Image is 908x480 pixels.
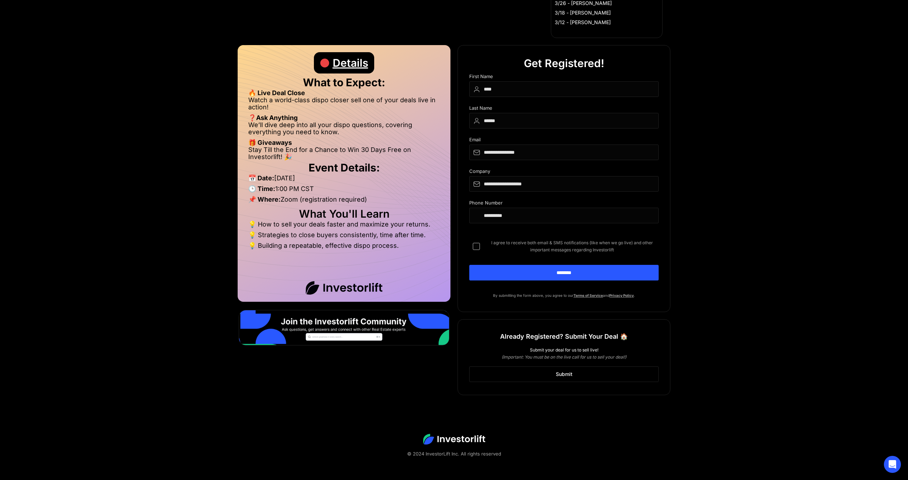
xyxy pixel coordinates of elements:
li: 💡 How to sell your deals faster and maximize your returns. [248,221,440,231]
div: Last Name [469,105,659,113]
h1: Already Registered? Submit Your Deal 🏠 [500,330,628,343]
li: We’ll dive deep into all your dispo questions, covering everything you need to know. [248,121,440,139]
a: Submit [469,366,659,382]
div: Get Registered! [524,53,604,74]
li: Watch a world-class dispo closer sell one of your deals live in action! [248,97,440,114]
strong: 🕒 Time: [248,185,275,192]
strong: Event Details: [309,161,380,174]
div: Email [469,137,659,144]
div: First Name [469,74,659,81]
div: Company [469,169,659,176]
div: Submit your deal for us to sell live! [469,347,659,354]
div: © 2024 InvestorLift Inc. All rights reserved [28,450,880,457]
strong: ❓Ask Anything [248,114,298,121]
a: Terms of Service [574,293,603,298]
em: (Important: You must be on the live call for us to sell your deal!) [502,354,626,360]
a: Privacy Policy [609,293,634,298]
strong: 📅 Date: [248,174,274,182]
div: Phone Number [469,200,659,208]
p: By submitting the form above, you agree to our and . [469,292,659,299]
li: Zoom (registration required) [248,196,440,207]
strong: 📌 Where: [248,196,281,203]
form: DIspo Day Main Form [469,74,659,292]
strong: What to Expect: [303,76,385,89]
div: Open Intercom Messenger [884,456,901,473]
li: [DATE] [248,175,440,185]
li: Stay Till the End for a Chance to Win 30 Days Free on Investorlift! 🎉 [248,146,440,160]
li: 💡 Strategies to close buyers consistently, time after time. [248,231,440,242]
span: I agree to receive both email & SMS notifications (like when we go live) and other important mess... [486,239,659,253]
strong: 🎁 Giveaways [248,139,292,146]
div: Details [333,52,368,73]
strong: 🔥 Live Deal Close [248,89,305,97]
li: 💡 Building a repeatable, effective dispo process. [248,242,440,249]
li: 1:00 PM CST [248,185,440,196]
h2: What You'll Learn [248,210,440,217]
